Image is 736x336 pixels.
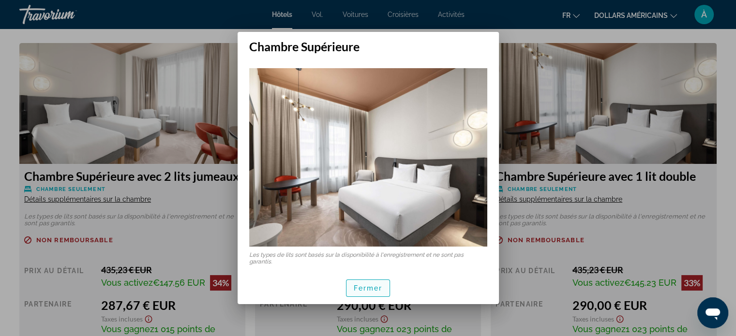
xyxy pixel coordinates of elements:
iframe: Bouton de lancement de la fenêtre de messagerie [697,297,728,328]
button: Fermer [346,279,391,297]
font: Chambre Supérieure [249,39,360,54]
font: Fermer [354,284,383,292]
img: 017f1135-9357-4276-947c-afb7ce12937d.jpeg [249,68,487,247]
font: Les types de lits sont basés sur la disponibilité à l'enregistrement et ne sont pas garantis. [249,251,464,265]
